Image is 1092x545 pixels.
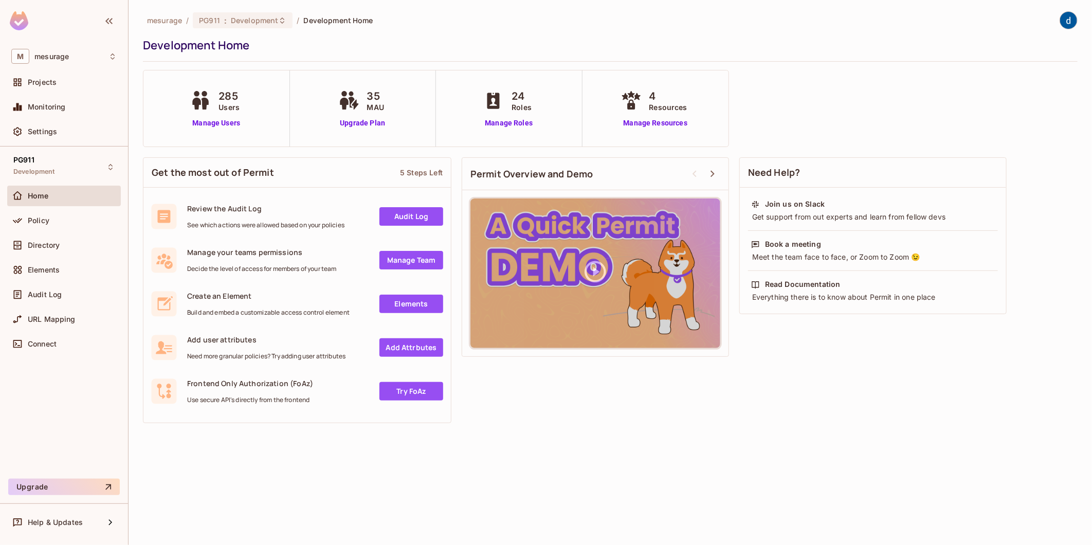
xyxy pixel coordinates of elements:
span: 24 [512,88,532,104]
a: Elements [379,295,443,313]
span: Need more granular policies? Try adding user attributes [187,352,345,360]
span: M [11,49,29,64]
a: Manage Resources [618,118,693,129]
span: 285 [219,88,240,104]
div: Join us on Slack [765,199,825,209]
span: MAU [367,102,384,113]
span: Development [231,15,278,25]
span: Policy [28,216,49,225]
span: Elements [28,266,60,274]
span: Get the most out of Permit [152,166,274,179]
span: Need Help? [748,166,800,179]
span: Workspace: mesurage [34,52,69,61]
div: Book a meeting [765,239,821,249]
span: Build and embed a customizable access control element [187,308,350,317]
span: URL Mapping [28,315,76,323]
span: Development [13,168,55,176]
span: PG911 [13,156,34,164]
span: Connect [28,340,57,348]
span: the active workspace [147,15,182,25]
span: Add user attributes [187,335,345,344]
button: Upgrade [8,479,120,495]
span: Directory [28,241,60,249]
a: Manage Team [379,251,443,269]
img: dev 911gcl [1060,12,1077,29]
span: Projects [28,78,57,86]
span: Decide the level of access for members of your team [187,265,337,273]
div: Get support from out experts and learn from fellow devs [751,212,995,222]
span: 35 [367,88,384,104]
div: Everything there is to know about Permit in one place [751,292,995,302]
span: 4 [649,88,687,104]
span: Users [219,102,240,113]
span: Use secure API's directly from the frontend [187,396,313,404]
div: Development Home [143,38,1072,53]
div: Meet the team face to face, or Zoom to Zoom 😉 [751,252,995,262]
span: Roles [512,102,532,113]
span: Create an Element [187,291,350,301]
span: Home [28,192,49,200]
span: Resources [649,102,687,113]
span: Manage your teams permissions [187,247,337,257]
a: Manage Roles [481,118,537,129]
span: : [224,16,227,25]
a: Try FoAz [379,382,443,401]
span: Development Home [304,15,373,25]
a: Audit Log [379,207,443,226]
span: Settings [28,128,57,136]
span: Permit Overview and Demo [470,168,593,180]
a: Add Attrbutes [379,338,443,357]
li: / [297,15,299,25]
span: Review the Audit Log [187,204,344,213]
div: Read Documentation [765,279,841,289]
img: SReyMgAAAABJRU5ErkJggg== [10,11,28,30]
span: See which actions were allowed based on your policies [187,221,344,229]
span: Monitoring [28,103,66,111]
a: Upgrade Plan [336,118,389,129]
span: PG911 [199,15,220,25]
li: / [186,15,189,25]
a: Manage Users [188,118,245,129]
span: Frontend Only Authorization (FoAz) [187,378,313,388]
span: Audit Log [28,290,62,299]
div: 5 Steps Left [400,168,443,177]
span: Help & Updates [28,518,83,526]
